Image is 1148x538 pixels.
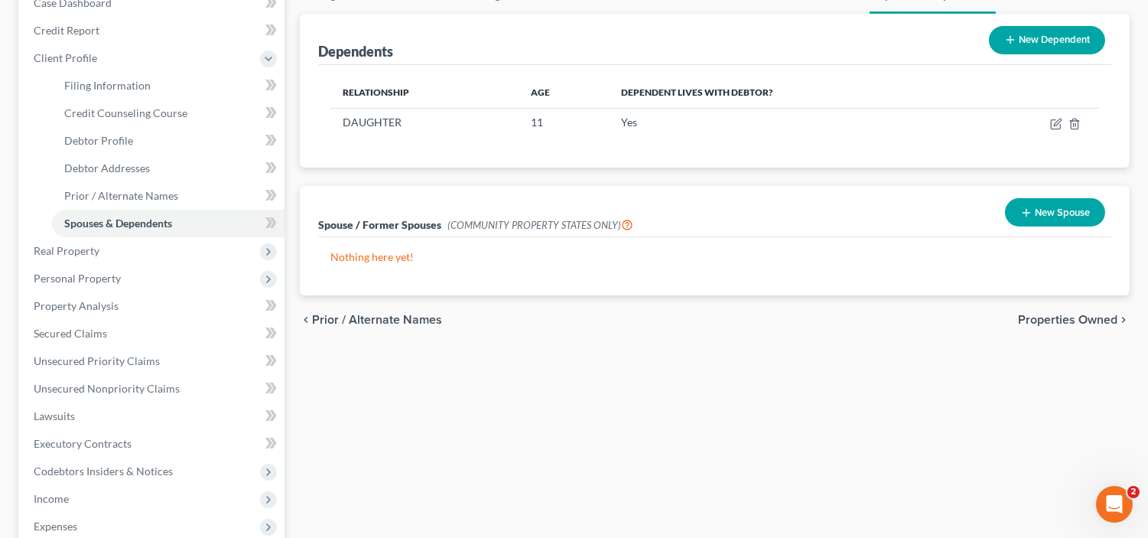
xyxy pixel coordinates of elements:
[34,51,97,64] span: Client Profile
[64,106,187,119] span: Credit Counseling Course
[1096,486,1133,523] iframe: Intercom live chat
[330,249,1099,265] p: Nothing here yet!
[21,375,285,403] a: Unsecured Nonpriority Claims
[34,24,99,37] span: Credit Report
[21,292,285,320] a: Property Analysis
[330,108,519,137] td: DAUGHTER
[609,77,972,108] th: Dependent lives with debtor?
[52,99,285,127] a: Credit Counseling Course
[34,354,160,367] span: Unsecured Priority Claims
[34,382,180,395] span: Unsecured Nonpriority Claims
[34,244,99,257] span: Real Property
[989,26,1105,54] button: New Dependent
[21,320,285,347] a: Secured Claims
[330,77,519,108] th: Relationship
[1117,314,1130,326] i: chevron_right
[1018,314,1130,326] button: Properties Owned chevron_right
[21,17,285,44] a: Credit Report
[21,430,285,458] a: Executory Contracts
[34,437,132,450] span: Executory Contracts
[300,314,442,326] button: chevron_left Prior / Alternate Names
[21,347,285,375] a: Unsecured Priority Claims
[1005,198,1105,227] button: New Spouse
[34,409,75,422] span: Lawsuits
[34,492,69,505] span: Income
[64,189,178,202] span: Prior / Alternate Names
[64,217,172,230] span: Spouses & Dependents
[1018,314,1117,326] span: Properties Owned
[34,520,77,533] span: Expenses
[34,465,173,478] span: Codebtors Insiders & Notices
[64,134,133,147] span: Debtor Profile
[52,127,285,155] a: Debtor Profile
[519,77,609,108] th: Age
[34,272,121,285] span: Personal Property
[21,403,285,430] a: Lawsuits
[300,314,312,326] i: chevron_left
[34,299,119,312] span: Property Analysis
[64,161,150,174] span: Debtor Addresses
[34,327,107,340] span: Secured Claims
[52,182,285,210] a: Prior / Alternate Names
[318,218,441,231] span: Spouse / Former Spouses
[52,155,285,182] a: Debtor Addresses
[64,79,151,92] span: Filing Information
[52,72,285,99] a: Filing Information
[1127,486,1140,498] span: 2
[52,210,285,237] a: Spouses & Dependents
[318,42,393,60] div: Dependents
[312,314,442,326] span: Prior / Alternate Names
[519,108,609,137] td: 11
[609,108,972,137] td: Yes
[447,219,633,231] span: (COMMUNITY PROPERTY STATES ONLY)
